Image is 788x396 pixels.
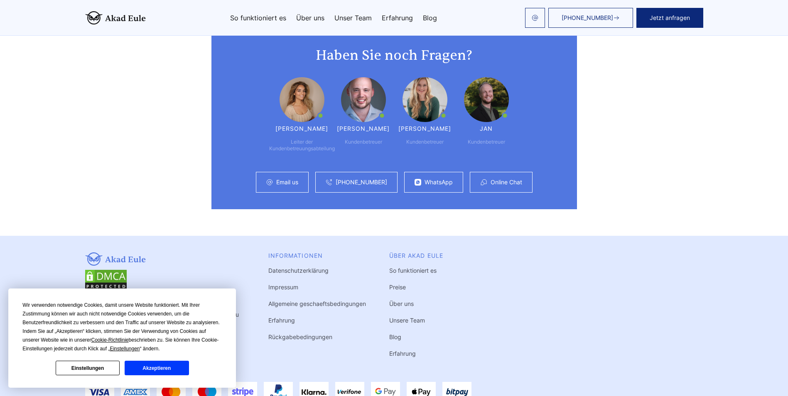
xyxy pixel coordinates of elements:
button: Einstellungen [56,361,120,375]
div: Leiter der Kundenbetreuungsabteilung [269,139,335,152]
button: Jetzt anfragen [636,8,703,28]
a: Datenschutzerklärung [268,267,329,274]
a: Über uns [389,300,414,307]
a: [PHONE_NUMBER] [336,179,387,186]
a: Allgemeine geschaeftsbedingungen [268,300,366,307]
a: Blog [423,15,437,21]
a: Preise [389,284,406,291]
a: Unser Team [334,15,372,21]
div: Kundenbetreuer [345,139,382,145]
a: Blog [389,333,401,340]
a: Impressum [268,284,298,291]
img: email [532,15,538,21]
div: [PERSON_NAME] [337,125,390,132]
div: Jan [480,125,493,132]
div: [PERSON_NAME] [275,125,329,132]
img: logo [85,11,146,24]
h2: Haben Sie noch Fragen? [228,47,560,64]
div: Cookie Consent Prompt [8,288,236,388]
img: Jan [464,77,509,122]
a: [PHONE_NUMBER] [548,8,633,28]
div: Büroadresse: [STREET_ADDRESS]. Akad-Eule ist eine Plattform, die Studierenden dabei hilft, effizi... [85,252,245,359]
span: Cookie-Richtlinie [91,337,129,343]
span: [PHONE_NUMBER] [562,15,613,21]
a: Erfahrung [389,350,416,357]
div: Über Akad Eule [389,252,444,259]
a: Über uns [296,15,324,21]
div: Kundenbetreuer [406,139,444,145]
img: dmca [85,270,127,290]
div: Wir verwenden notwendige Cookies, damit unsere Website funktioniert. Mit Ihrer Zustimmung können ... [22,301,222,353]
span: Einstellungen [110,346,140,352]
a: Rückgabebedingungen [268,333,332,340]
div: Kundenbetreuer [468,139,505,145]
a: Erfahrung [268,317,295,324]
a: So funktioniert es [389,267,437,274]
a: Email us [276,179,298,186]
img: Maria [280,77,324,122]
a: Unsere Team [389,317,425,324]
button: Akzeptieren [125,361,189,375]
div: [PERSON_NAME] [398,125,452,132]
a: So funktioniert es [230,15,286,21]
a: Erfahrung [382,15,413,21]
img: Günther [341,77,386,122]
a: Online Chat [491,179,522,186]
img: Irene [403,77,447,122]
a: WhatsApp [425,179,453,186]
div: INFORMATIONEN [268,252,366,259]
